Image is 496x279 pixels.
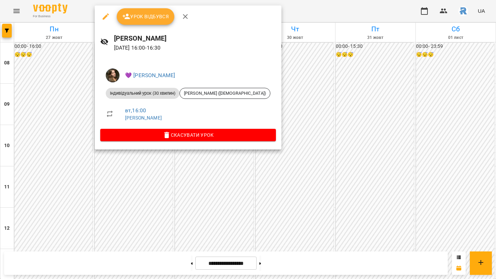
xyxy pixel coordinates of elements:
[117,8,175,25] button: Урок відбувся
[106,131,270,139] span: Скасувати Урок
[106,69,120,82] img: a394f829ec2c232999e1d8a961ad9797.jpeg
[179,88,270,99] div: [PERSON_NAME] ([DEMOGRAPHIC_DATA])
[122,12,169,21] span: Урок відбувся
[125,107,146,114] a: вт , 16:00
[114,33,276,44] h6: [PERSON_NAME]
[106,90,179,96] span: Індивідуальний урок (30 хвилин)
[114,44,276,52] p: [DATE] 16:00 - 16:30
[100,129,276,141] button: Скасувати Урок
[180,90,270,96] span: [PERSON_NAME] ([DEMOGRAPHIC_DATA])
[125,115,162,121] a: [PERSON_NAME]
[125,72,175,79] a: 💜 [PERSON_NAME]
